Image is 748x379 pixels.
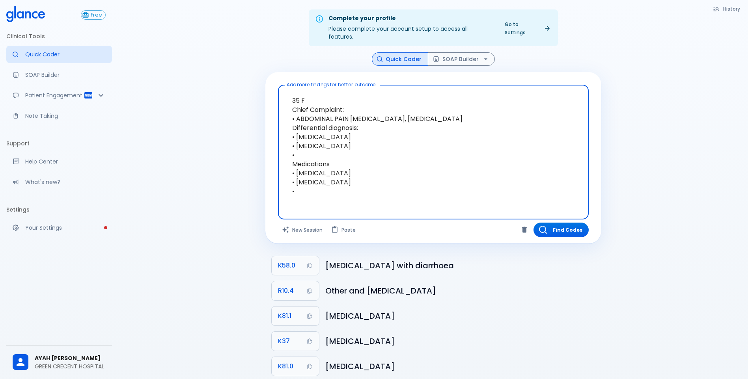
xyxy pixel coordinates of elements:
p: Quick Coder [25,50,106,58]
p: SOAP Builder [25,71,106,79]
div: Complete your profile [328,14,494,23]
button: Find Codes [533,223,589,237]
a: Click to view or change your subscription [81,10,112,20]
button: Copy Code K37 to clipboard [272,332,319,351]
div: Patient Reports & Referrals [6,87,112,104]
button: Copy Code K81.1 to clipboard [272,307,319,325]
span: K81.1 [278,310,291,321]
li: Settings [6,200,112,219]
span: K58.0 [278,260,295,271]
a: Moramiz: Find ICD10AM codes instantly [6,46,112,63]
div: AYAH [PERSON_NAME]GREEN CRECENT HOSPITAL [6,349,112,376]
button: Paste from clipboard [327,223,360,237]
h6: Acute cholecystitis [325,360,595,373]
p: GREEN CRECENT HOSPITAL [35,362,106,370]
a: Docugen: Compose a clinical documentation in seconds [6,66,112,84]
div: Please complete your account setup to access all features. [328,12,494,44]
button: Clear [519,224,530,236]
li: Clinical Tools [6,27,112,46]
button: Copy Code K58.0 to clipboard [272,256,319,275]
button: Clears all inputs and results. [278,223,327,237]
span: AYAH [PERSON_NAME] [35,354,106,362]
button: Copy Code R10.4 to clipboard [272,281,319,300]
textarea: 35 F Chief Complaint: • ABDOMINAL PAIN [MEDICAL_DATA], [MEDICAL_DATA] Differential diagnosis: • [... [284,88,583,204]
button: SOAP Builder [428,52,495,66]
div: Recent updates and feature releases [6,173,112,191]
p: Note Taking [25,112,106,120]
span: K37 [278,336,290,347]
h6: Chronic cholecystitis [325,310,595,322]
h6: Other and unspecified abdominal pain [325,284,595,297]
a: Get help from our support team [6,153,112,170]
p: Your Settings [25,224,106,232]
button: History [709,3,745,15]
span: K81.0 [278,361,293,372]
h6: Irritable bowel syndrome with diarrhoea [325,259,595,272]
li: Support [6,134,112,153]
a: Go to Settings [500,19,555,38]
p: Help Center [25,158,106,165]
button: Free [81,10,106,20]
span: R10.4 [278,285,294,296]
span: Free [88,12,105,18]
a: Advanced note-taking [6,107,112,124]
h6: Unspecified appendicitis [325,335,595,347]
a: Please complete account setup [6,219,112,236]
button: Quick Coder [372,52,428,66]
button: Copy Code K81.0 to clipboard [272,357,319,376]
p: Patient Engagement [25,91,84,99]
p: What's new? [25,178,106,186]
